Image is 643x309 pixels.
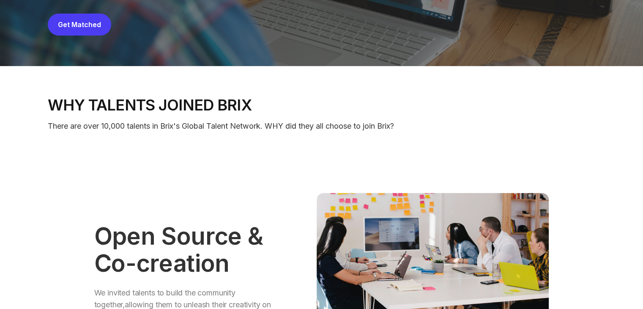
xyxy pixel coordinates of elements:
p: Open Source & Co-creation [94,223,272,277]
p: There are over 10,000 talents in Brix's Global Talent Network. WHY did they all choose to join Brix? [48,120,596,132]
button: Get Matched [48,14,111,36]
p: Why talents joined Brix [48,97,596,113]
a: Get Matched [58,20,101,29]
